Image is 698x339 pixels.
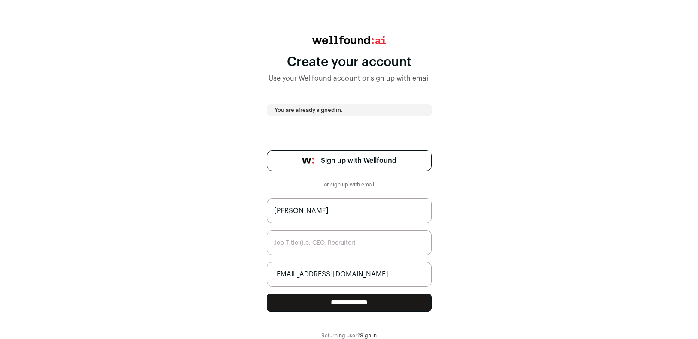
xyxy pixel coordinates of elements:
span: Sign up with Wellfound [321,156,396,166]
img: wellfound-symbol-flush-black-fb3c872781a75f747ccb3a119075da62bfe97bd399995f84a933054e44a575c4.png [302,158,314,164]
p: You are already signed in. [275,107,424,114]
a: Sign up with Wellfound [267,150,432,171]
div: Create your account [267,54,432,70]
div: Use your Wellfound account or sign up with email [267,73,432,84]
input: name@work-email.com [267,262,432,287]
div: or sign up with email [322,181,377,188]
img: wellfound:ai [312,36,386,44]
div: Returning user? [267,332,432,339]
input: Job Title (i.e. CEO, Recruiter) [267,230,432,255]
input: Jane Smith [267,198,432,223]
a: Sign in [360,333,377,338]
